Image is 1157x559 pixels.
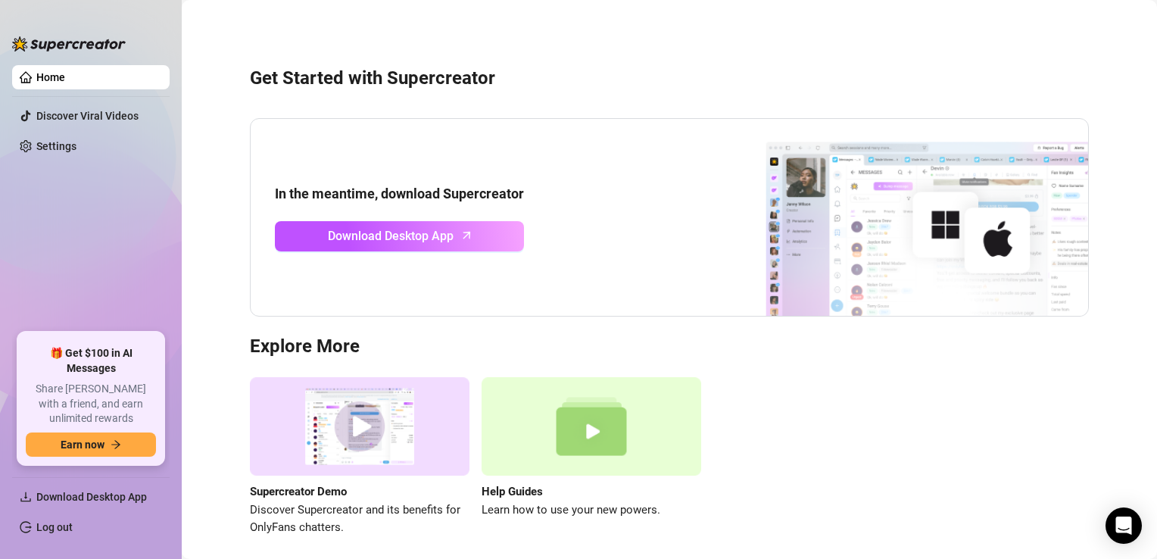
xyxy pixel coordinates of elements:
[250,377,469,537] a: Supercreator DemoDiscover Supercreator and its benefits for OnlyFans chatters.
[275,221,524,251] a: Download Desktop Apparrow-up
[26,346,156,376] span: 🎁 Get $100 in AI Messages
[328,226,454,245] span: Download Desktop App
[26,433,156,457] button: Earn nowarrow-right
[482,485,543,498] strong: Help Guides
[250,377,469,476] img: supercreator demo
[1106,507,1142,544] div: Open Intercom Messenger
[20,491,32,503] span: download
[36,110,139,122] a: Discover Viral Videos
[482,377,701,537] a: Help GuidesLearn how to use your new powers.
[61,439,104,451] span: Earn now
[250,501,469,537] span: Discover Supercreator and its benefits for OnlyFans chatters.
[709,119,1088,316] img: download app
[458,226,476,244] span: arrow-up
[482,377,701,476] img: help guides
[250,485,347,498] strong: Supercreator Demo
[250,335,1089,359] h3: Explore More
[482,501,701,520] span: Learn how to use your new powers.
[36,521,73,533] a: Log out
[111,439,121,450] span: arrow-right
[12,36,126,52] img: logo-BBDzfeDw.svg
[26,382,156,426] span: Share [PERSON_NAME] with a friend, and earn unlimited rewards
[36,71,65,83] a: Home
[36,140,76,152] a: Settings
[36,491,147,503] span: Download Desktop App
[250,67,1089,91] h3: Get Started with Supercreator
[275,186,524,201] strong: In the meantime, download Supercreator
